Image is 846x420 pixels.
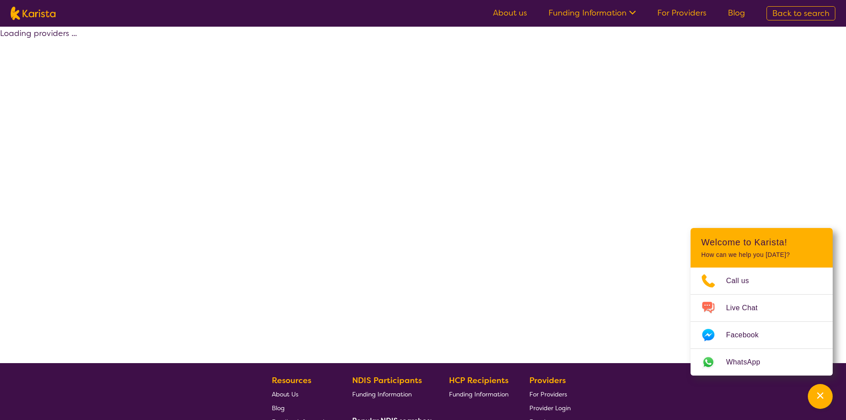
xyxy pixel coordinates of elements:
h2: Welcome to Karista! [701,237,822,248]
span: WhatsApp [726,356,771,369]
img: Karista logo [11,7,56,20]
a: Provider Login [529,401,571,415]
span: Blog [272,404,285,412]
a: About Us [272,387,331,401]
span: Facebook [726,328,769,342]
b: Providers [529,375,566,386]
a: For Providers [657,8,707,18]
a: For Providers [529,387,571,401]
a: Funding Information [352,387,429,401]
button: Channel Menu [808,384,833,409]
span: About Us [272,390,298,398]
ul: Choose channel [691,268,833,376]
span: Call us [726,274,760,288]
b: HCP Recipients [449,375,508,386]
span: For Providers [529,390,567,398]
a: Web link opens in a new tab. [691,349,833,376]
a: Funding Information [449,387,508,401]
span: Back to search [772,8,830,19]
a: Blog [728,8,745,18]
a: Back to search [767,6,835,20]
span: Funding Information [449,390,508,398]
span: Provider Login [529,404,571,412]
a: Blog [272,401,331,415]
span: Live Chat [726,301,768,315]
p: How can we help you [DATE]? [701,251,822,259]
span: Funding Information [352,390,412,398]
b: NDIS Participants [352,375,422,386]
b: Resources [272,375,311,386]
a: About us [493,8,527,18]
div: Channel Menu [691,228,833,376]
a: Funding Information [548,8,636,18]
